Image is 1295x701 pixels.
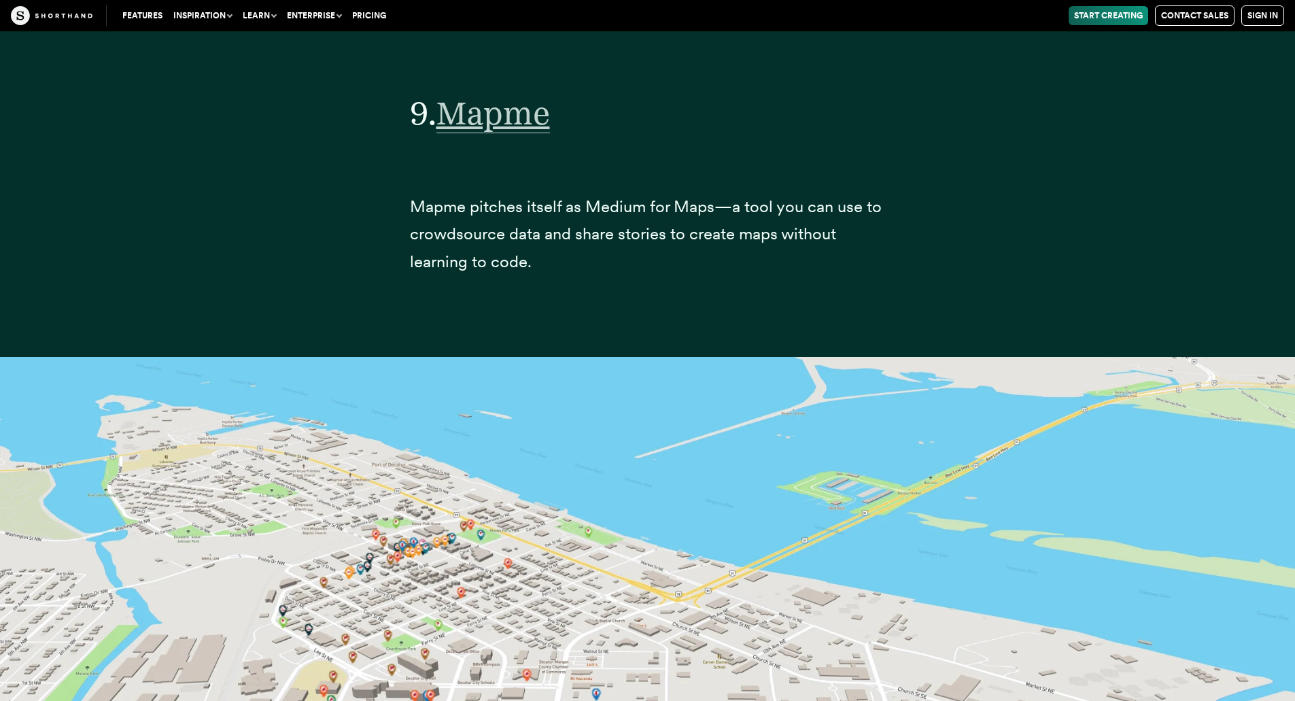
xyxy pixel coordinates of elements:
button: Inspiration [168,6,237,25]
a: Start Creating [1069,6,1148,25]
a: Mapme [436,93,550,133]
a: Contact Sales [1155,5,1234,26]
img: The Craft [11,6,92,25]
button: Learn [237,6,281,25]
a: Sign in [1241,5,1284,26]
a: Features [117,6,168,25]
span: 9. [410,93,436,133]
button: Enterprise [281,6,347,25]
span: Mapme pitches itself as Medium for Maps—a tool you can use to crowdsource data and share stories ... [410,196,882,272]
a: Pricing [347,6,392,25]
